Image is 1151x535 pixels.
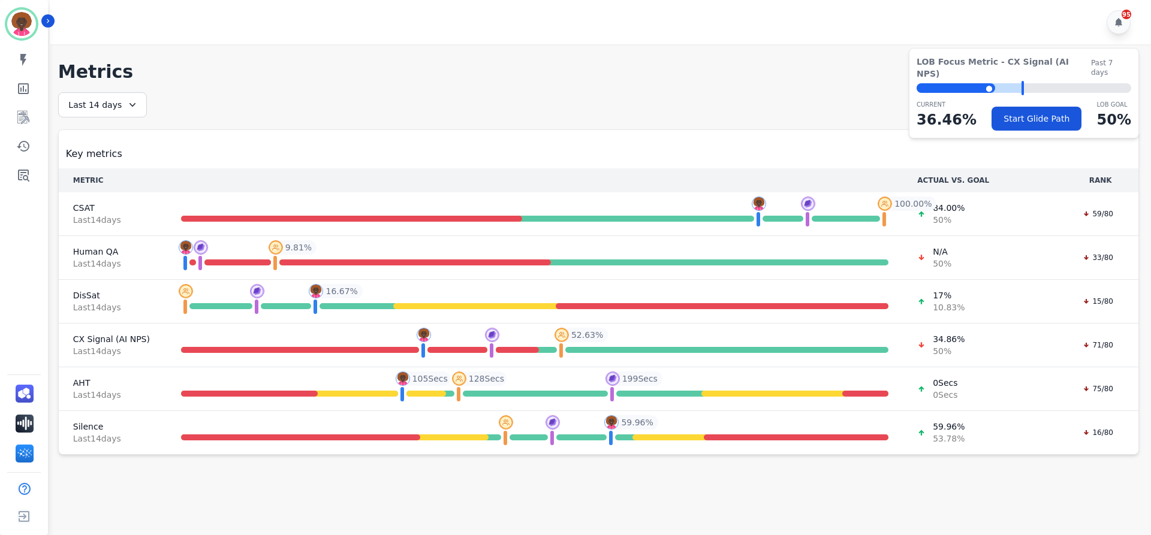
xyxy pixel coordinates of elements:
[933,377,957,389] span: 0 Secs
[285,241,312,253] span: 9.81 %
[917,100,977,109] p: CURRENT
[499,415,513,430] img: profile-pic
[555,328,569,342] img: profile-pic
[801,197,815,211] img: profile-pic
[1077,427,1119,439] div: 16/80
[1122,10,1131,19] div: 95
[1077,252,1119,264] div: 33/80
[933,421,965,433] span: 59.96 %
[179,240,193,255] img: profile-pic
[73,433,152,445] span: Last 14 day s
[917,109,977,131] p: 36.46 %
[1091,58,1131,77] span: Past 7 days
[396,371,410,386] img: profile-pic
[933,289,965,301] span: 17 %
[878,197,892,211] img: profile-pic
[469,373,504,385] span: 128 Secs
[621,416,653,428] span: 59.96 %
[412,373,448,385] span: 105 Secs
[73,421,152,433] span: Silence
[894,198,932,210] span: 100.00 %
[250,284,264,298] img: profile-pic
[269,240,283,255] img: profile-pic
[417,328,431,342] img: profile-pic
[73,345,152,357] span: Last 14 day s
[1097,109,1131,131] p: 50 %
[752,197,766,211] img: profile-pic
[933,389,957,401] span: 0 Secs
[933,202,965,214] span: 84.00 %
[933,214,965,226] span: 50 %
[933,246,951,258] span: N/A
[1077,208,1119,220] div: 59/80
[604,415,619,430] img: profile-pic
[933,301,965,313] span: 10.83 %
[917,56,1091,80] span: LOB Focus Metric - CX Signal (AI NPS)
[1077,383,1119,395] div: 75/80
[933,258,951,270] span: 50 %
[73,202,152,214] span: CSAT
[309,284,323,298] img: profile-pic
[622,373,658,385] span: 199 Secs
[1077,295,1119,307] div: 15/80
[1097,100,1131,109] p: LOB Goal
[917,83,995,93] div: ⬤
[194,240,208,255] img: profile-pic
[73,258,152,270] span: Last 14 day s
[933,345,965,357] span: 50 %
[933,333,965,345] span: 34.86 %
[73,214,152,226] span: Last 14 day s
[73,377,152,389] span: AHT
[571,329,603,341] span: 52.63 %
[179,284,193,298] img: profile-pic
[1062,168,1138,192] th: RANK
[73,289,152,301] span: DisSat
[452,371,466,386] img: profile-pic
[73,333,152,345] span: CX Signal (AI NPS)
[58,92,147,117] div: Last 14 days
[1077,339,1119,351] div: 71/80
[7,10,36,38] img: Bordered avatar
[59,168,167,192] th: METRIC
[73,246,152,258] span: Human QA
[605,371,620,386] img: profile-pic
[992,107,1081,131] button: Start Glide Path
[485,328,499,342] img: profile-pic
[73,301,152,313] span: Last 14 day s
[73,389,152,401] span: Last 14 day s
[933,433,965,445] span: 53.78 %
[546,415,560,430] img: profile-pic
[58,61,1139,83] h1: Metrics
[326,285,357,297] span: 16.67 %
[903,168,1062,192] th: ACTUAL VS. GOAL
[66,147,122,161] span: Key metrics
